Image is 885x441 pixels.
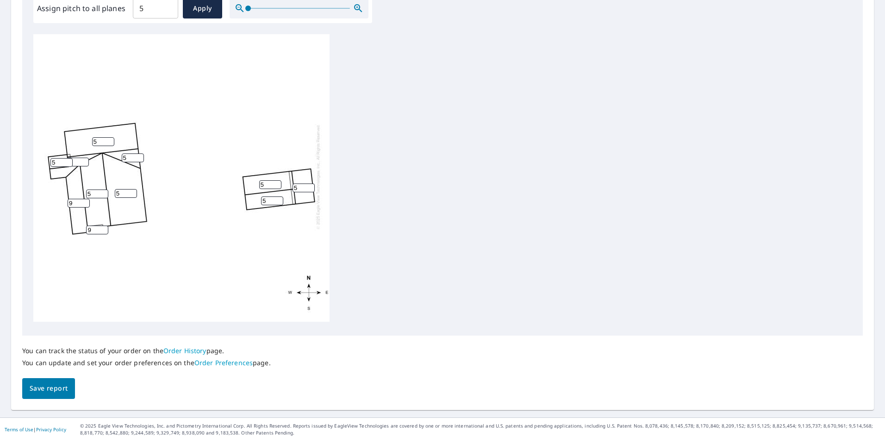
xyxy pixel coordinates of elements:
[22,347,271,355] p: You can track the status of your order on the page.
[190,3,215,14] span: Apply
[194,358,253,367] a: Order Preferences
[5,426,33,433] a: Terms of Use
[80,423,880,436] p: © 2025 Eagle View Technologies, Inc. and Pictometry International Corp. All Rights Reserved. Repo...
[5,427,66,432] p: |
[30,383,68,394] span: Save report
[36,426,66,433] a: Privacy Policy
[163,346,206,355] a: Order History
[22,359,271,367] p: You can update and set your order preferences on the page.
[37,3,125,14] label: Assign pitch to all planes
[22,378,75,399] button: Save report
